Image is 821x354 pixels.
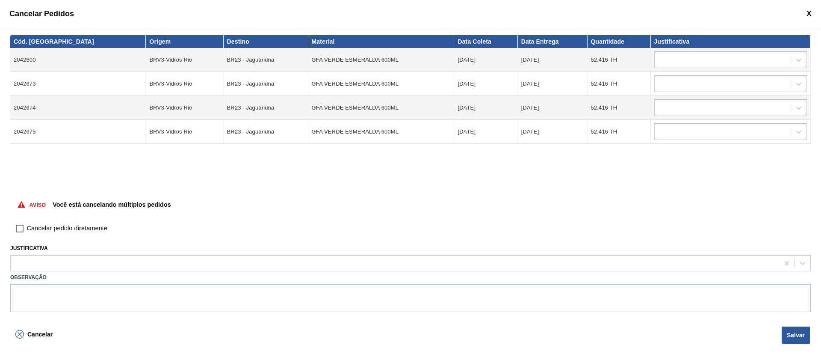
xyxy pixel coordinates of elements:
[53,201,171,208] p: Você está cancelando múltiplos pedidos
[10,326,58,343] button: Cancelar
[9,9,74,18] span: Cancelar Pedidos
[146,120,223,144] td: BRV3-Vidros Rio
[29,202,46,208] p: Aviso
[588,120,651,144] td: 52,416 TH
[224,72,308,96] td: BR23 - Jaguariúna
[146,72,223,96] td: BRV3-Vidros Rio
[454,35,517,48] th: Data Coleta
[10,120,146,144] td: 2042675
[10,72,146,96] td: 2042673
[308,48,455,72] td: GFA VERDE ESMERALDA 600ML
[308,120,455,144] td: GFA VERDE ESMERALDA 600ML
[588,48,651,72] td: 52,416 TH
[10,96,146,120] td: 2042674
[782,327,810,344] button: Salvar
[651,35,811,48] th: Justificativa
[224,96,308,120] td: BR23 - Jaguariúna
[454,120,517,144] td: [DATE]
[518,72,588,96] td: [DATE]
[224,35,308,48] th: Destino
[27,331,53,338] span: Cancelar
[588,35,651,48] th: Quantidade
[224,120,308,144] td: BR23 - Jaguariúna
[10,48,146,72] td: 2042600
[10,245,48,251] label: Justificativa
[308,35,455,48] th: Material
[146,35,223,48] th: Origem
[454,48,517,72] td: [DATE]
[10,271,811,284] label: Observação
[518,48,588,72] td: [DATE]
[454,96,517,120] td: [DATE]
[518,120,588,144] td: [DATE]
[10,35,146,48] th: Cód. [GEOGRAPHIC_DATA]
[27,224,107,233] span: Cancelar pedido diretamente
[308,72,455,96] td: GFA VERDE ESMERALDA 600ML
[308,96,455,120] td: GFA VERDE ESMERALDA 600ML
[454,72,517,96] td: [DATE]
[224,48,308,72] td: BR23 - Jaguariúna
[518,96,588,120] td: [DATE]
[588,96,651,120] td: 52,416 TH
[146,48,223,72] td: BRV3-Vidros Rio
[146,96,223,120] td: BRV3-Vidros Rio
[518,35,588,48] th: Data Entrega
[588,72,651,96] td: 52,416 TH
